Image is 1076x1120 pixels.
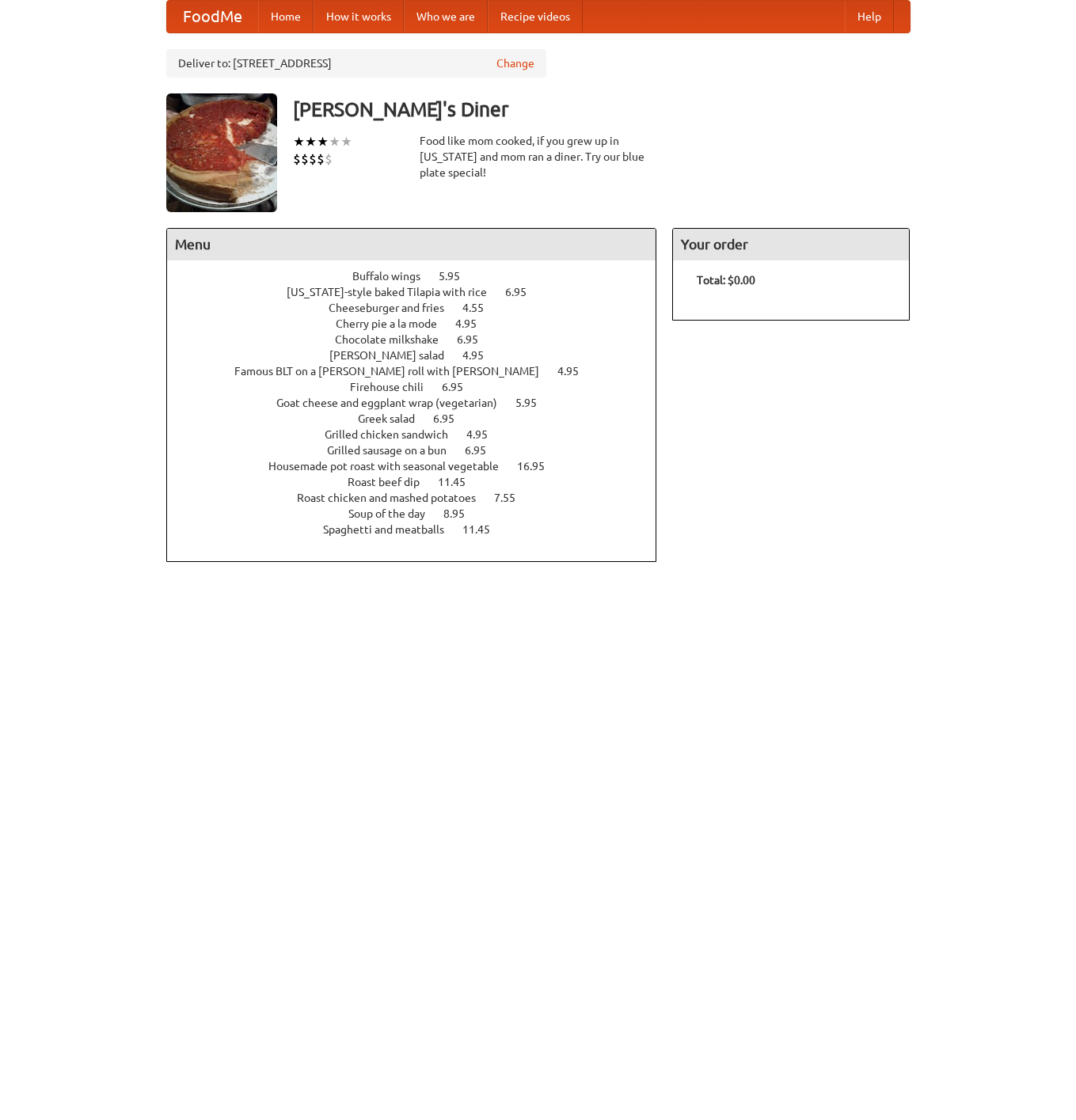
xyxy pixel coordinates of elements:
[442,381,479,393] span: 6.95
[466,428,504,441] span: 4.95
[350,381,492,393] a: Firehouse chili 6.95
[335,333,508,346] a: Chocolate milkshake 6.95
[325,150,333,168] li: $
[358,412,484,425] a: Greek salad 6.95
[167,1,258,32] a: FoodMe
[234,365,608,378] a: Famous BLT on a [PERSON_NAME] roll with [PERSON_NAME] 4.95
[268,460,515,473] span: Housemade pot roast with seasonal vegetable
[488,1,583,32] a: Recipe videos
[496,55,534,71] a: Change
[494,492,531,504] span: 7.55
[317,133,329,150] li: ★
[517,460,561,473] span: 16.95
[697,274,755,287] b: Total: $0.00
[329,302,513,314] a: Cheeseburger and fries 4.55
[297,492,545,504] a: Roast chicken and mashed potatoes 7.55
[166,49,546,78] div: Deliver to: [STREET_ADDRESS]
[287,286,503,298] span: [US_STATE]-style baked Tilapia with rice
[335,333,454,346] span: Chocolate milkshake
[258,1,314,32] a: Home
[340,133,352,150] li: ★
[515,397,553,409] span: 5.95
[505,286,542,298] span: 6.95
[293,150,301,168] li: $
[352,270,436,283] span: Buffalo wings
[309,150,317,168] li: $
[297,492,492,504] span: Roast chicken and mashed potatoes
[348,507,441,520] span: Soup of the day
[352,270,489,283] a: Buffalo wings 5.95
[350,381,439,393] span: Firehouse chili
[329,349,460,362] span: [PERSON_NAME] salad
[268,460,574,473] a: Housemade pot roast with seasonal vegetable 16.95
[404,1,488,32] a: Who we are
[462,302,500,314] span: 4.55
[323,523,519,536] a: Spaghetti and meatballs 11.45
[336,317,453,330] span: Cherry pie a la mode
[327,444,462,457] span: Grilled sausage on a bun
[234,365,555,378] span: Famous BLT on a [PERSON_NAME] roll with [PERSON_NAME]
[439,270,476,283] span: 5.95
[420,133,657,180] div: Food like mom cooked, if you grew up in [US_STATE] and mom ran a diner. Try our blue plate special!
[329,133,340,150] li: ★
[293,93,911,125] h3: [PERSON_NAME]'s Diner
[673,229,909,260] h4: Your order
[329,349,513,362] a: [PERSON_NAME] salad 4.95
[336,317,506,330] a: Cherry pie a la mode 4.95
[329,302,460,314] span: Cheeseburger and fries
[325,428,517,441] a: Grilled chicken sandwich 4.95
[348,476,435,488] span: Roast beef dip
[323,523,460,536] span: Spaghetti and meatballs
[348,507,494,520] a: Soup of the day 8.95
[301,150,309,168] li: $
[327,444,515,457] a: Grilled sausage on a bun 6.95
[325,428,464,441] span: Grilled chicken sandwich
[457,333,494,346] span: 6.95
[455,317,492,330] span: 4.95
[438,476,481,488] span: 11.45
[465,444,502,457] span: 6.95
[293,133,305,150] li: ★
[314,1,404,32] a: How it works
[348,476,495,488] a: Roast beef dip 11.45
[287,286,556,298] a: [US_STATE]-style baked Tilapia with rice 6.95
[167,229,656,260] h4: Menu
[557,365,595,378] span: 4.95
[276,397,566,409] a: Goat cheese and eggplant wrap (vegetarian) 5.95
[462,523,506,536] span: 11.45
[845,1,894,32] a: Help
[462,349,500,362] span: 4.95
[433,412,470,425] span: 6.95
[443,507,481,520] span: 8.95
[166,93,277,212] img: angular.jpg
[358,412,431,425] span: Greek salad
[305,133,317,150] li: ★
[317,150,325,168] li: $
[276,397,513,409] span: Goat cheese and eggplant wrap (vegetarian)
